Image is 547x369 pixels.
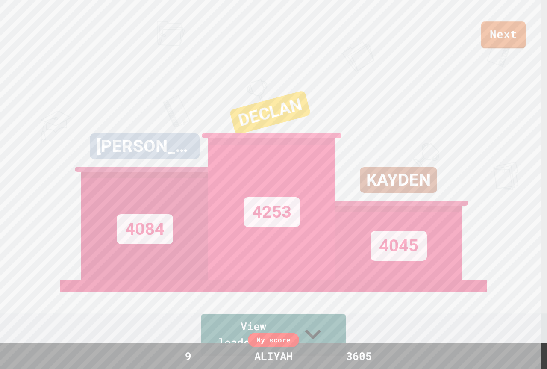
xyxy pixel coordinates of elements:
a: View leaderboard [201,314,346,356]
div: My score [248,333,299,347]
div: KAYDEN [360,167,437,193]
div: 4084 [117,214,173,244]
a: Next [481,21,526,48]
div: ALIYAH [246,348,301,364]
div: 9 [156,348,220,364]
div: [PERSON_NAME] [90,133,200,159]
div: 3605 [327,348,391,364]
div: 4045 [371,231,427,261]
div: 4253 [244,197,300,227]
div: DECLAN [229,90,311,135]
